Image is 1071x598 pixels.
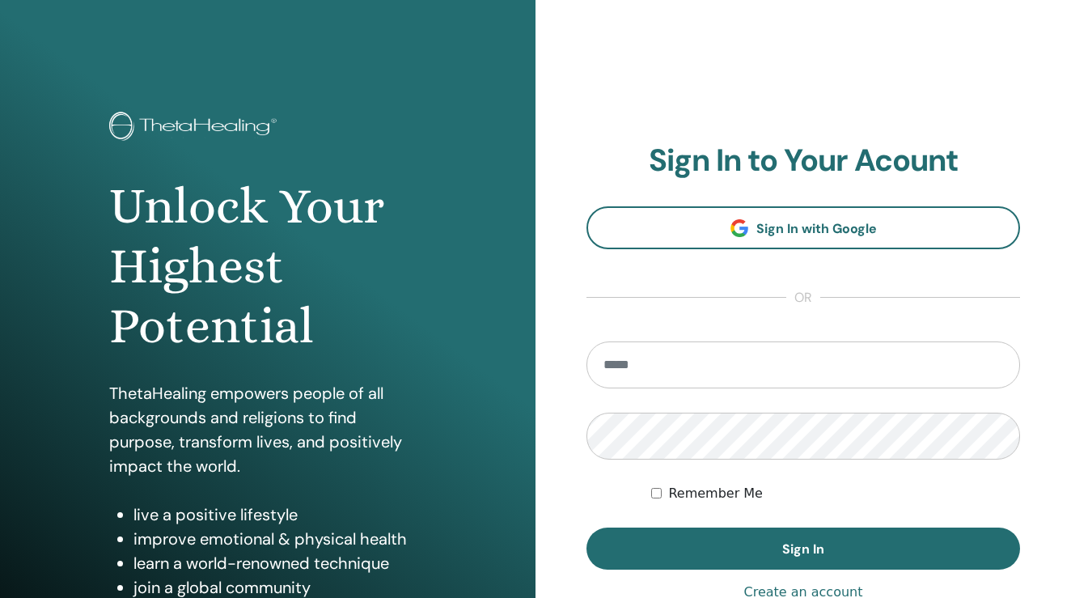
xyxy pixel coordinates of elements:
[782,541,824,558] span: Sign In
[133,551,425,575] li: learn a world-renowned technique
[586,206,1020,249] a: Sign In with Google
[586,142,1020,180] h2: Sign In to Your Acount
[133,503,425,527] li: live a positive lifestyle
[668,484,763,503] label: Remember Me
[586,528,1020,570] button: Sign In
[109,176,425,357] h1: Unlock Your Highest Potential
[133,527,425,551] li: improve emotional & physical health
[786,288,820,307] span: or
[109,381,425,478] p: ThetaHealing empowers people of all backgrounds and religions to find purpose, transform lives, a...
[651,484,1020,503] div: Keep me authenticated indefinitely or until I manually logout
[756,220,877,237] span: Sign In with Google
